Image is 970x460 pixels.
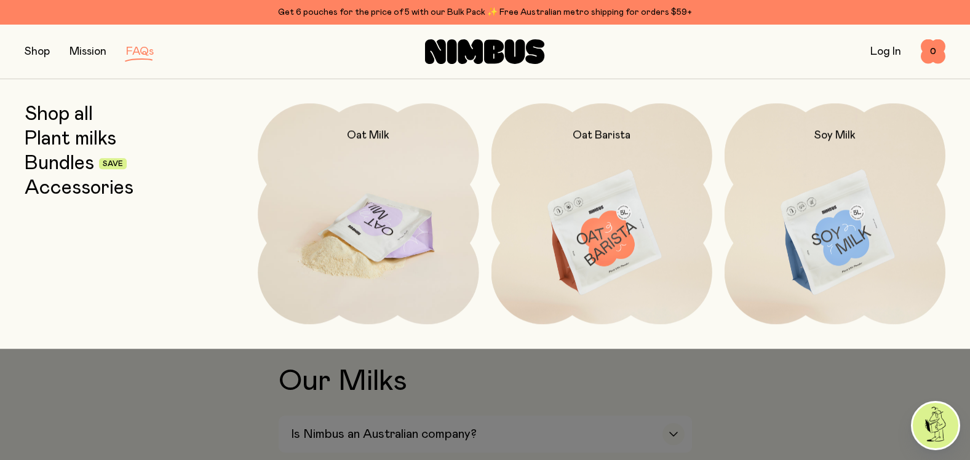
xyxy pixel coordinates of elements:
h2: Soy Milk [814,128,856,143]
a: Accessories [25,177,133,199]
a: Bundles [25,153,94,175]
a: Oat Barista [491,103,712,324]
a: Oat Milk [258,103,479,324]
a: Shop all [25,103,93,125]
a: Log In [870,46,901,57]
a: Soy Milk [725,103,945,324]
a: Mission [70,46,106,57]
div: Get 6 pouches for the price of 5 with our Bulk Pack ✨ Free Australian metro shipping for orders $59+ [25,5,945,20]
h2: Oat Barista [573,128,630,143]
a: FAQs [126,46,154,57]
button: 0 [921,39,945,64]
h2: Oat Milk [347,128,389,143]
img: agent [913,403,958,448]
span: Save [103,161,123,168]
a: Plant milks [25,128,116,150]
